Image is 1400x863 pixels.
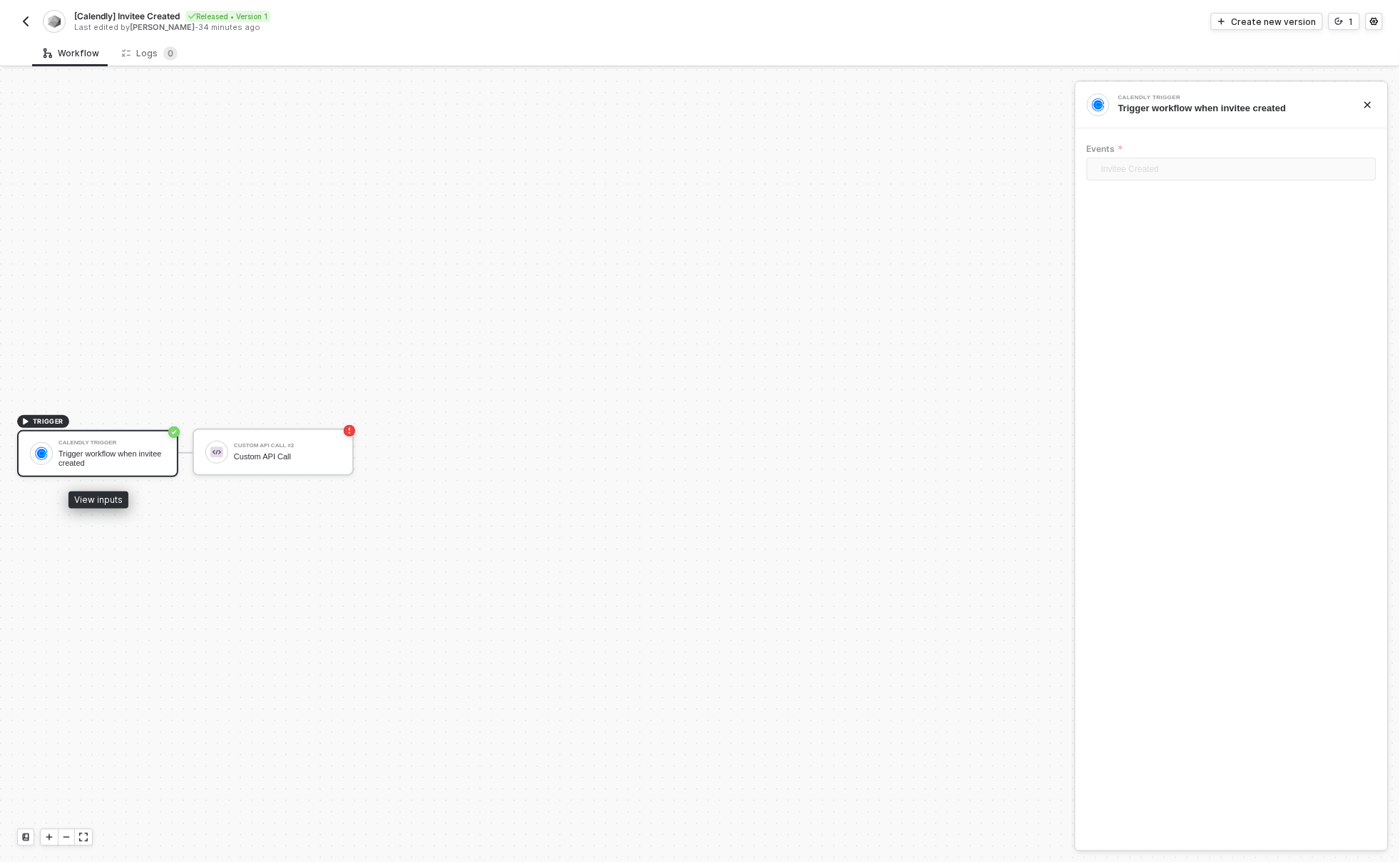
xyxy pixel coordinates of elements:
div: Custom API Call [234,452,341,461]
div: Custom API Call #2 [234,443,341,449]
span: icon-close [1364,101,1372,109]
button: back [17,13,34,30]
div: 1 [1349,16,1354,28]
img: back [20,16,31,27]
button: Create new version [1211,13,1323,30]
span: icon-versioning [1335,17,1344,26]
img: integration-icon [48,15,60,28]
div: Calendly Trigger [58,440,165,446]
div: Trigger workflow when invitee created [58,449,165,467]
div: Trigger workflow when invitee created [1118,102,1341,115]
span: icon-success-page [168,427,180,438]
div: Create new version [1232,16,1317,28]
span: Invitee Created [1101,158,1368,180]
div: Workflow [44,48,99,59]
img: icon [35,447,48,460]
img: icon [210,446,223,459]
div: Released • Version 1 [185,11,270,22]
div: Last edited by - 34 minutes ago [74,22,699,33]
img: integration-icon [1092,98,1105,111]
span: icon-error-page [344,425,355,436]
sup: 0 [163,46,178,61]
span: TRIGGER [33,416,63,427]
div: Logs [122,46,178,61]
span: [Calendly] Invitee Created [74,10,180,22]
span: icon-minus [62,833,71,842]
span: [PERSON_NAME] [130,22,195,32]
div: Calendly Trigger [1118,95,1332,101]
button: 1 [1329,13,1360,30]
label: Events [1087,143,1376,155]
span: icon-play [21,417,30,426]
span: icon-expand [79,833,88,842]
span: icon-settings [1370,17,1379,26]
span: icon-play [45,833,53,842]
div: View inputs [68,491,128,509]
span: icon-play [1217,17,1226,26]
